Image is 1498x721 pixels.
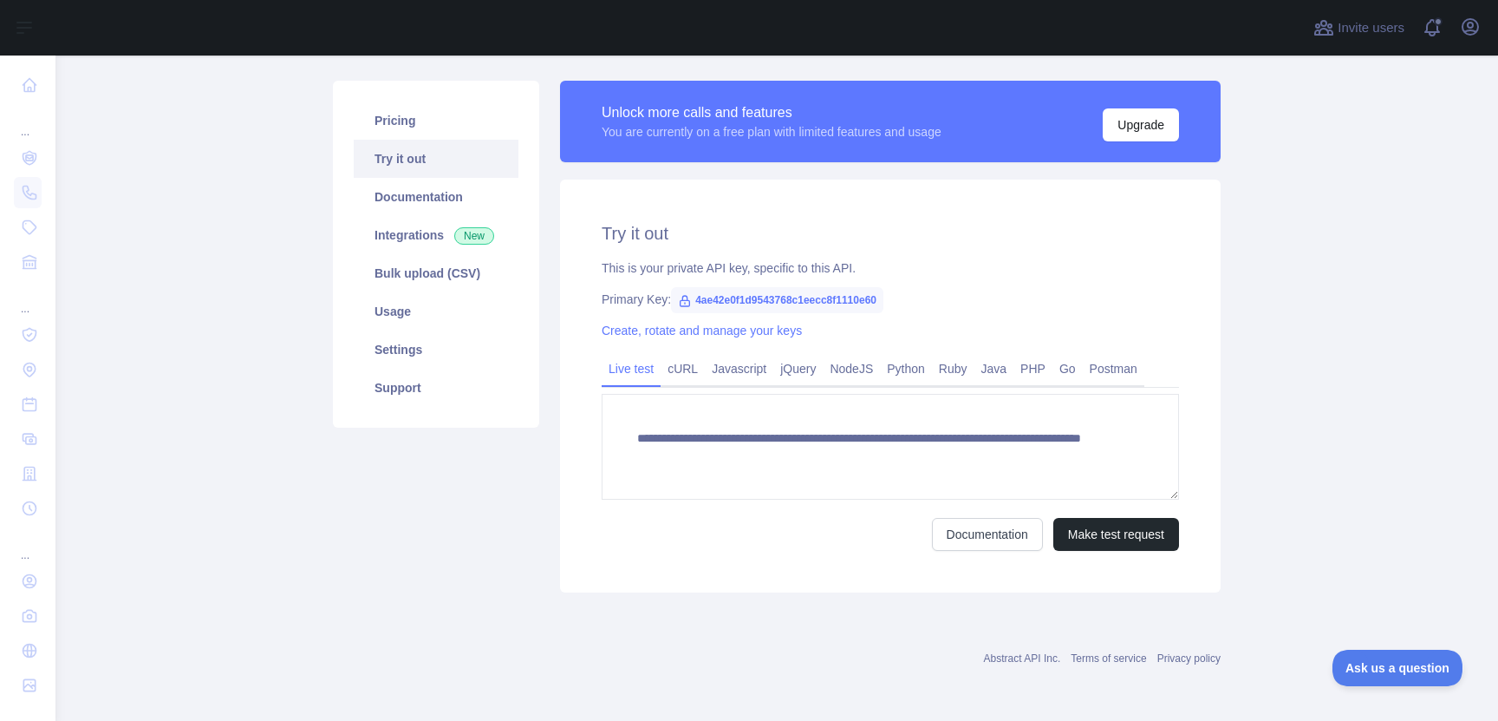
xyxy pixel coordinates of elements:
[984,652,1061,665] a: Abstract API Inc.
[1338,18,1404,38] span: Invite users
[661,355,705,383] a: cURL
[354,102,518,140] a: Pricing
[602,324,802,338] a: Create, rotate and manage your keys
[454,227,494,245] span: New
[1053,518,1179,551] button: Make test request
[880,355,932,383] a: Python
[354,292,518,331] a: Usage
[1310,14,1408,42] button: Invite users
[823,355,880,383] a: NodeJS
[354,369,518,407] a: Support
[14,281,42,316] div: ...
[671,287,883,313] span: 4ae42e0f1d9543768c1eecc8f1110e60
[602,355,661,383] a: Live test
[1052,355,1083,383] a: Go
[974,355,1014,383] a: Java
[932,355,974,383] a: Ruby
[354,331,518,369] a: Settings
[602,123,941,141] div: You are currently on a free plan with limited features and usage
[14,104,42,139] div: ...
[932,518,1043,551] a: Documentation
[1083,355,1144,383] a: Postman
[602,259,1179,277] div: This is your private API key, specific to this API.
[354,216,518,254] a: Integrations New
[1157,652,1221,665] a: Privacy policy
[602,102,941,123] div: Unlock more calls and features
[602,221,1179,246] h2: Try it out
[1071,652,1146,665] a: Terms of service
[705,355,773,383] a: Javascript
[1103,108,1179,141] button: Upgrade
[14,528,42,562] div: ...
[354,254,518,292] a: Bulk upload (CSV)
[773,355,823,383] a: jQuery
[1332,650,1463,686] iframe: Toggle Customer Support
[354,140,518,178] a: Try it out
[602,291,1179,308] div: Primary Key:
[354,178,518,216] a: Documentation
[1013,355,1052,383] a: PHP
